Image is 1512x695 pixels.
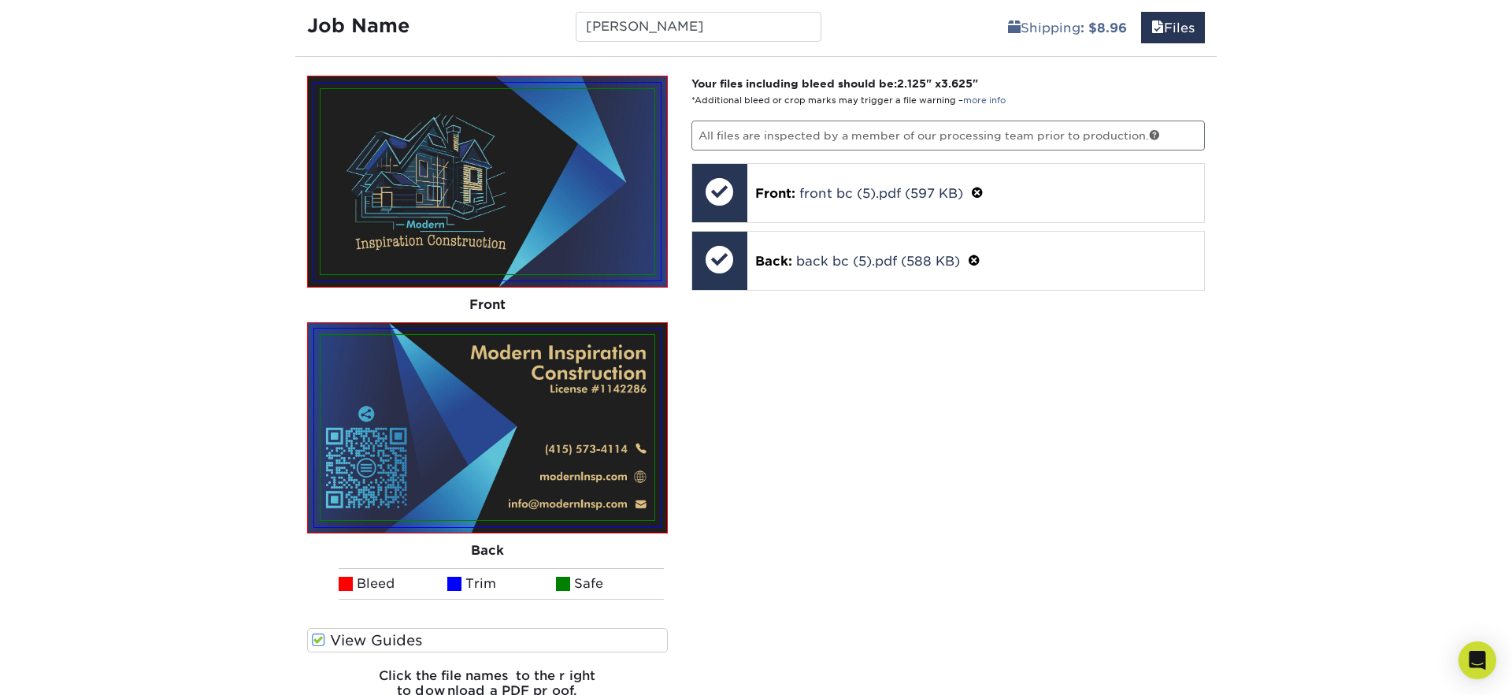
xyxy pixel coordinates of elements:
span: 3.625 [941,77,973,90]
div: Open Intercom Messenger [1458,641,1496,679]
p: All files are inspected by a member of our processing team prior to production. [691,121,1206,151]
span: Back: [755,254,792,269]
a: more info [963,95,1006,106]
li: Safe [556,568,665,600]
label: View Guides [307,628,668,652]
span: files [1151,20,1164,35]
small: *Additional bleed or crop marks may trigger a file warning – [691,95,1006,106]
li: Trim [447,568,556,600]
span: shipping [1008,20,1021,35]
div: Front [307,288,668,322]
span: 2.125 [897,77,926,90]
input: Enter a job name [576,12,821,42]
a: front bc (5).pdf (597 KB) [799,186,963,201]
b: : $8.96 [1080,20,1127,35]
strong: Your files including bleed should be: " x " [691,77,978,90]
a: Shipping: $8.96 [998,12,1137,43]
a: Files [1141,12,1205,43]
li: Bleed [339,568,447,600]
a: back bc (5).pdf (588 KB) [796,254,960,269]
strong: Job Name [307,14,409,37]
span: Front: [755,186,795,201]
div: Back [307,533,668,568]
